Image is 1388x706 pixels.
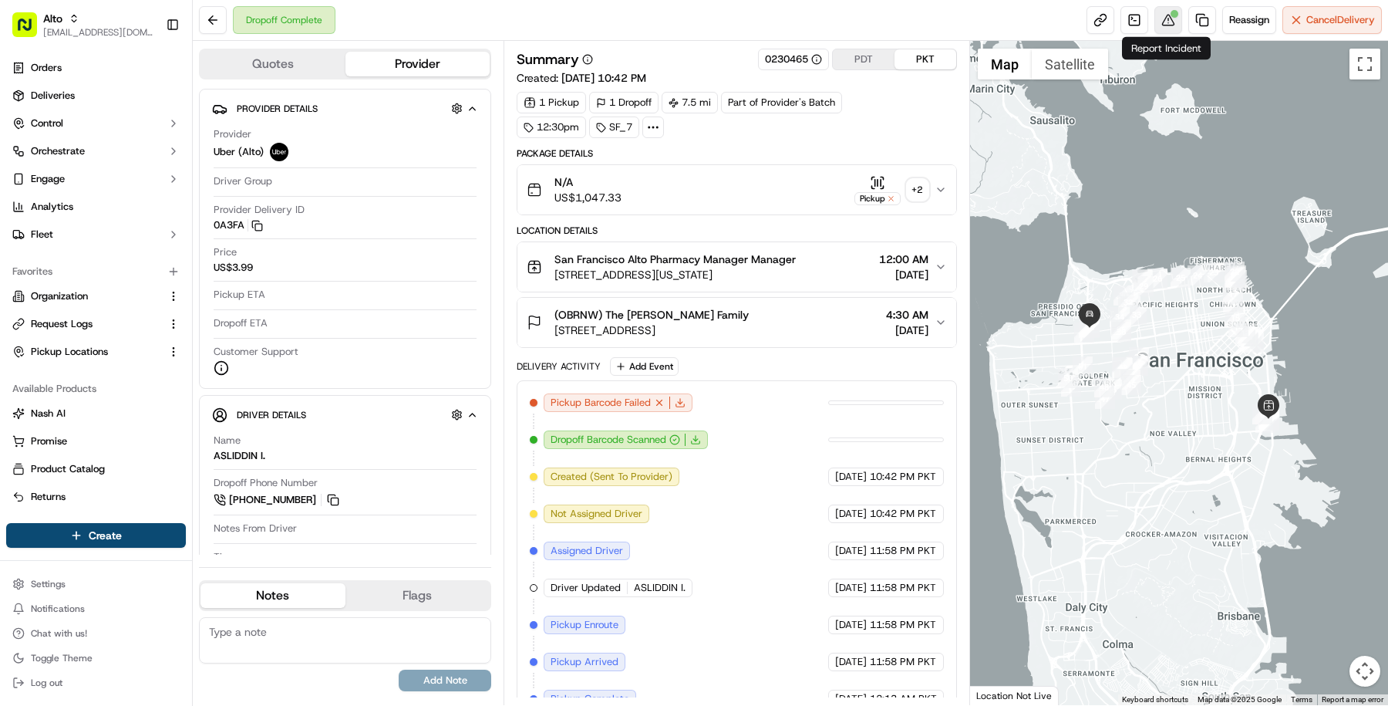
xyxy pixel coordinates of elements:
button: Provider Details [212,96,478,121]
button: Fleet [6,222,186,247]
button: Returns [6,485,186,509]
div: 51 [1073,356,1093,377]
div: 1 Dropoff [589,92,659,113]
button: Toggle fullscreen view [1349,49,1380,79]
a: Terms (opens in new tab) [1291,695,1312,704]
button: Alto[EMAIL_ADDRESS][DOMAIN_NAME] [6,6,160,43]
div: 18 [1227,270,1247,290]
span: Alto [43,11,62,26]
span: Dropoff ETA [214,316,268,330]
div: 22 [1225,262,1245,282]
div: 36 [1111,322,1131,342]
span: Notes From Driver [214,522,297,535]
div: 15 [1225,308,1245,328]
div: 14 [1228,317,1248,337]
span: Fleet [31,228,53,242]
span: [DATE] [886,323,928,338]
div: Favorites [6,259,186,284]
div: 21 [1226,265,1246,285]
div: 45 [1121,375,1141,395]
span: Pickup Barcode Failed [551,396,651,410]
span: [DATE] [879,267,928,282]
span: Provider [214,127,251,141]
div: 47 [1095,389,1115,409]
span: Map data ©2025 Google [1198,695,1282,704]
div: 48 [1094,377,1114,397]
div: 26 [1147,269,1167,289]
button: [EMAIL_ADDRESS][DOMAIN_NAME] [43,26,153,39]
button: Show satellite imagery [1032,49,1108,79]
a: Promise [12,434,180,448]
img: Nash [15,15,46,46]
span: Pickup Complete [551,692,629,706]
button: Pickup Locations [6,339,186,364]
span: 11:58 PM PKT [870,544,936,558]
span: Price [214,245,237,259]
span: Create [89,528,122,543]
span: [DATE] [835,470,867,484]
span: Provider Details [237,103,318,115]
button: 0A3FA [214,218,263,232]
div: 1 Pickup [517,92,586,113]
div: 35 [1111,319,1131,339]
button: N/AUS$1,047.33Pickup+2 [517,165,956,215]
span: Returns [31,490,66,504]
div: 52 [1074,323,1094,343]
span: Deliveries [31,89,75,103]
button: 0230465 [765,52,822,66]
a: Product Catalog [12,462,180,476]
button: Driver Details [212,402,478,427]
button: Orchestrate [6,139,186,164]
div: 9 [1244,333,1264,353]
span: API Documentation [146,344,248,360]
a: 💻API Documentation [124,338,254,366]
button: Nash AI [6,401,186,426]
span: San Francisco Alto Pharmacy Manager Manager [554,252,796,267]
p: Welcome 👋 [15,61,281,86]
button: Engage [6,167,186,191]
button: Request Logs [6,312,186,336]
input: Got a question? Start typing here... [40,99,278,115]
div: 13 [1235,323,1255,343]
span: 12:00 AM [879,252,928,267]
span: N/A [554,174,622,190]
span: Assigned Driver [551,544,623,558]
button: CancelDelivery [1282,6,1382,34]
div: 50 [1058,368,1078,388]
img: Zach Benton [15,265,40,290]
span: 10:42 PM PKT [870,470,936,484]
img: 4281594248423_2fcf9dad9f2a874258b8_72.png [32,147,60,174]
div: 46 [1102,380,1122,400]
div: Available Products [6,377,186,401]
span: [DATE] [835,655,867,669]
div: 8 [1252,404,1272,424]
div: 41 [1112,357,1132,377]
div: 37 [1129,347,1149,367]
img: Google [974,685,1025,705]
div: Pickup [854,192,901,205]
a: [PHONE_NUMBER] [214,491,342,508]
span: 11:58 PM PKT [870,581,936,595]
span: • [128,280,133,292]
span: Tip [214,550,228,564]
button: Pickup [854,175,901,205]
div: 43 [1114,369,1134,389]
button: Start new chat [262,151,281,170]
a: Nash AI [12,407,180,421]
div: 53 [1079,318,1099,338]
span: US$1,047.33 [554,190,622,205]
span: [DATE] [136,238,168,251]
span: Orchestrate [31,144,85,158]
div: 10 [1241,329,1262,350]
span: Pickup Enroute [551,618,618,632]
span: Knowledge Base [31,344,118,360]
span: Created: [517,70,646,86]
div: 49 [1061,377,1081,397]
span: [STREET_ADDRESS][US_STATE] [554,267,796,282]
span: Created (Sent To Provider) [551,470,672,484]
div: 39 [1128,356,1148,376]
button: See all [239,197,281,215]
div: 27 [1133,270,1153,290]
span: Control [31,117,63,130]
